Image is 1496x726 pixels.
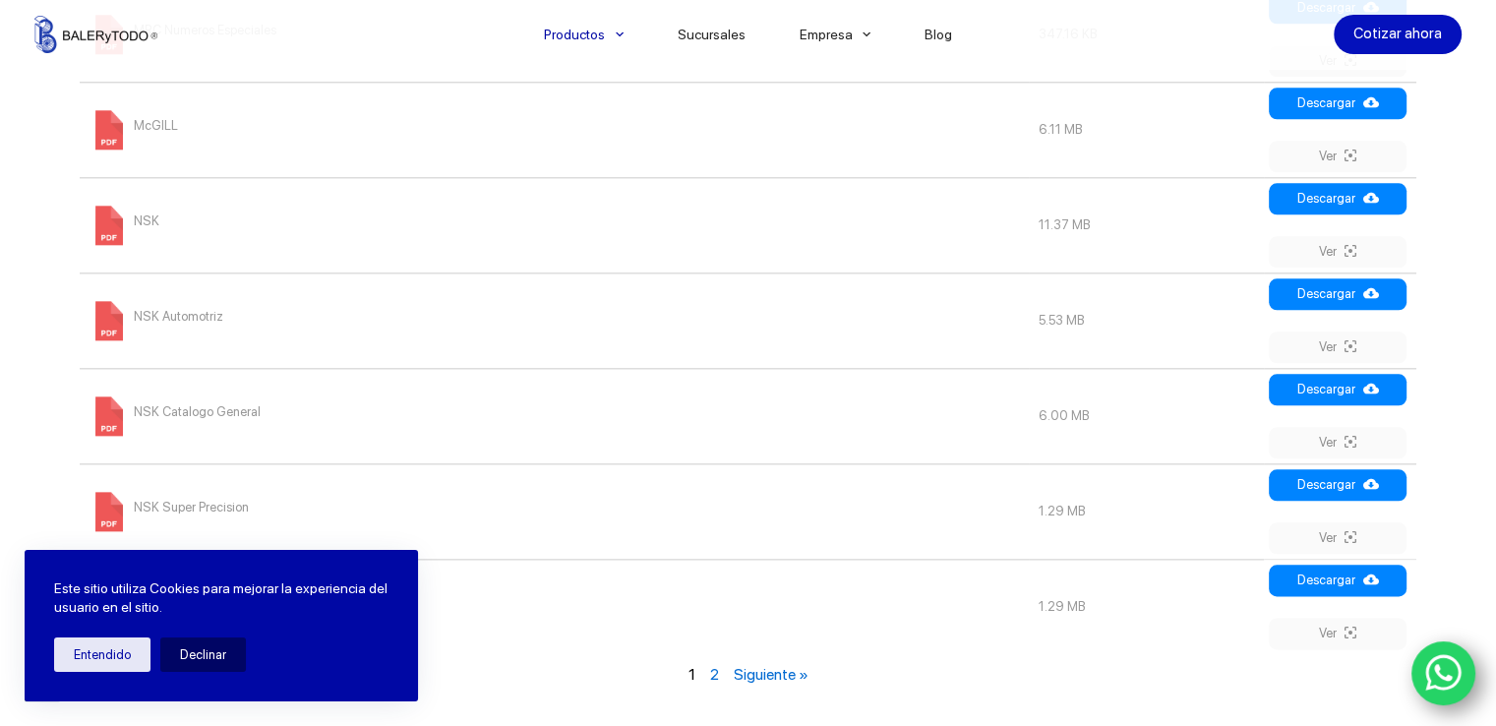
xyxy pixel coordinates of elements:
[1269,522,1406,554] a: Ver
[134,206,159,237] span: NSK
[1269,374,1406,405] a: Descargar
[134,492,249,523] span: NSK Super Precision
[160,637,246,672] button: Declinar
[90,216,159,231] a: NSK
[1334,15,1462,54] a: Cotizar ahora
[1269,427,1406,458] a: Ver
[1029,559,1264,654] td: 1.29 MB
[1269,183,1406,214] a: Descargar
[1269,88,1406,119] a: Descargar
[90,312,223,327] a: NSK Automotriz
[1269,236,1406,268] a: Ver
[1269,469,1406,501] a: Descargar
[90,503,249,517] a: NSK Super Precision
[90,407,261,422] a: NSK Catalogo General
[1029,463,1264,559] td: 1.29 MB
[134,396,261,428] span: NSK Catalogo General
[1411,641,1476,706] a: WhatsApp
[1269,618,1406,649] a: Ver
[1029,82,1264,177] td: 6.11 MB
[1269,332,1406,363] a: Ver
[1029,177,1264,272] td: 11.37 MB
[1269,565,1406,596] a: Descargar
[54,637,150,672] button: Entendido
[1029,368,1264,463] td: 6.00 MB
[1269,278,1406,310] a: Descargar
[733,665,808,684] a: Siguiente »
[90,121,178,136] a: McGILL
[688,665,694,684] span: 1
[134,110,178,142] span: McGILL
[709,665,718,684] a: 2
[34,16,157,53] img: Balerytodo
[1269,141,1406,172] a: Ver
[1029,272,1264,368] td: 5.53 MB
[134,301,223,333] span: NSK Automotriz
[54,579,389,618] p: Este sitio utiliza Cookies para mejorar la experiencia del usuario en el sitio.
